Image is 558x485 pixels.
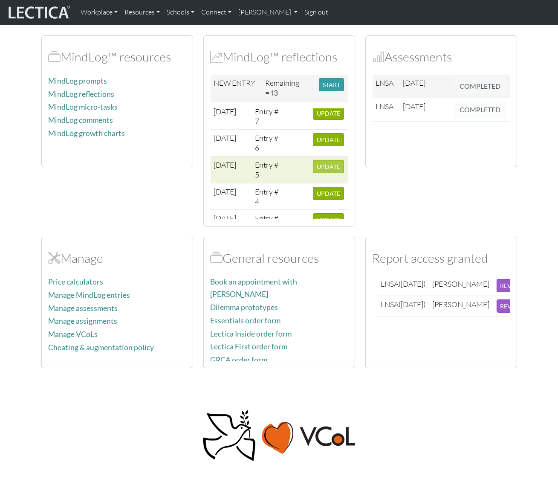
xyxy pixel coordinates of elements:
[49,76,107,85] a: MindLog prompts
[211,355,268,364] a: GRCA order form
[252,103,283,130] td: Entry # 7
[49,90,115,99] a: MindLog reflections
[252,183,283,210] td: Entry # 4
[49,49,186,64] h2: MindLog™ resources
[49,304,118,313] a: Manage assessments
[49,330,98,339] a: Manage VCoLs
[200,409,357,462] img: Peace, love, VCoL
[378,276,429,296] td: LNSA
[313,187,344,200] button: UPDATE
[211,316,281,325] a: Essentials order form
[262,75,315,101] td: Remaining =
[198,3,235,21] a: Connect
[319,78,344,91] button: START
[373,49,510,64] h2: Assessments
[317,190,340,197] span: UPDATE
[211,250,223,266] span: Resources
[313,160,344,173] button: UPDATE
[313,107,344,120] button: UPDATE
[211,75,262,101] td: NEW ENTRY
[49,129,125,138] a: MindLog growth charts
[211,49,223,64] span: MindLog
[497,299,528,313] button: REVOKE
[214,160,237,169] span: [DATE]
[211,49,348,64] h2: MindLog™ reflections
[211,329,292,338] a: Lectica Inside order form
[49,317,118,325] a: Manage assignments
[214,133,237,142] span: [DATE]
[211,277,298,299] a: Book an appointment with [PERSON_NAME]
[269,88,278,97] span: 43
[77,3,121,21] a: Workplace
[49,116,113,125] a: MindLog comments
[399,299,426,309] span: ([DATE])
[373,98,399,121] td: LNSA
[211,303,278,312] a: Dilemma prototypes
[403,102,425,111] span: [DATE]
[373,49,385,64] span: Assessments
[49,277,104,286] a: Price calculators
[49,250,61,266] span: Manage
[49,343,154,352] a: Cheating & augmentation policy
[313,133,344,146] button: UPDATE
[399,279,426,288] span: ([DATE])
[317,136,340,143] span: UPDATE
[214,187,237,196] span: [DATE]
[373,251,510,266] h2: Report access granted
[49,102,118,111] a: MindLog micro-tasks
[49,290,130,299] a: Manage MindLog entries
[235,3,301,21] a: [PERSON_NAME]
[301,3,332,21] a: Sign out
[317,216,340,224] span: UPDATE
[317,110,340,117] span: UPDATE
[252,210,283,237] td: Entry # 3
[433,279,490,289] div: [PERSON_NAME]
[497,279,528,292] button: REVOKE
[214,213,237,223] span: [DATE]
[49,49,61,64] span: MindLog™ resources
[163,3,198,21] a: Schools
[121,3,163,21] a: Resources
[403,78,425,87] span: [DATE]
[252,130,283,157] td: Entry # 6
[49,251,186,266] h2: Manage
[214,107,237,116] span: [DATE]
[317,163,340,170] span: UPDATE
[252,157,283,183] td: Entry # 5
[211,342,288,351] a: Lectica First order form
[378,296,429,317] td: LNSA
[211,251,348,266] h2: General resources
[433,299,490,309] div: [PERSON_NAME]
[6,4,70,20] img: lecticalive
[313,213,344,227] button: UPDATE
[373,75,399,98] td: LNSA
